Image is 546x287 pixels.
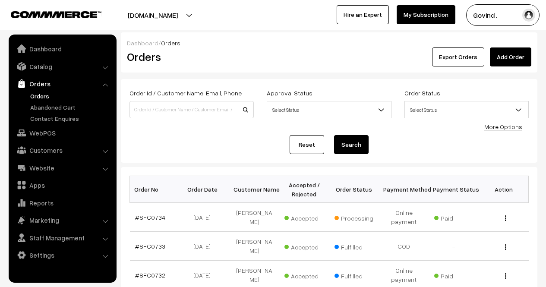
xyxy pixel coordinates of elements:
span: Orders [161,39,180,47]
label: Order Status [404,88,440,98]
td: [DATE] [180,203,230,232]
span: Processing [335,211,378,223]
span: Fulfilled [335,269,378,281]
a: Marketing [11,212,114,228]
span: Select Status [405,102,528,117]
img: COMMMERCE [11,11,101,18]
th: Payment Status [429,176,479,203]
img: Menu [505,244,506,250]
span: Paid [434,211,477,223]
a: #SFC0732 [135,271,165,279]
h2: Orders [127,50,253,63]
a: #SFC0734 [135,214,165,221]
a: Apps [11,177,114,193]
th: Accepted / Rejected [279,176,329,203]
a: Abandoned Cart [28,103,114,112]
a: COMMMERCE [11,9,86,19]
th: Payment Method [379,176,429,203]
a: Website [11,160,114,176]
td: Online payment [379,203,429,232]
a: Dashboard [11,41,114,57]
a: Reset [290,135,324,154]
a: #SFC0733 [135,243,165,250]
th: Order Date [180,176,230,203]
td: [PERSON_NAME] [230,232,280,261]
th: Action [479,176,529,203]
input: Order Id / Customer Name / Customer Email / Customer Phone [129,101,254,118]
span: Paid [434,269,477,281]
label: Approval Status [267,88,312,98]
td: - [429,232,479,261]
button: [DOMAIN_NAME] [98,4,208,26]
a: Dashboard [127,39,158,47]
a: Settings [11,247,114,263]
span: Select Status [404,101,529,118]
td: [DATE] [180,232,230,261]
a: Orders [11,76,114,91]
a: Catalog [11,59,114,74]
span: Fulfilled [335,240,378,252]
a: Add Order [490,47,531,66]
div: / [127,38,531,47]
button: Export Orders [432,47,484,66]
th: Customer Name [230,176,280,203]
label: Order Id / Customer Name, Email, Phone [129,88,242,98]
img: Menu [505,273,506,279]
img: user [522,9,535,22]
a: Hire an Expert [337,5,389,24]
td: [PERSON_NAME] [230,203,280,232]
a: Customers [11,142,114,158]
span: Accepted [284,269,328,281]
a: My Subscription [397,5,455,24]
span: Accepted [284,240,328,252]
a: Contact Enquires [28,114,114,123]
a: Orders [28,91,114,101]
td: COD [379,232,429,261]
a: Reports [11,195,114,211]
button: Search [334,135,369,154]
a: WebPOS [11,125,114,141]
a: Staff Management [11,230,114,246]
a: More Options [484,123,522,130]
th: Order Status [329,176,379,203]
th: Order No [130,176,180,203]
span: Select Status [267,102,391,117]
button: Govind . [466,4,540,26]
img: Menu [505,215,506,221]
span: Accepted [284,211,328,223]
span: Select Status [267,101,391,118]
